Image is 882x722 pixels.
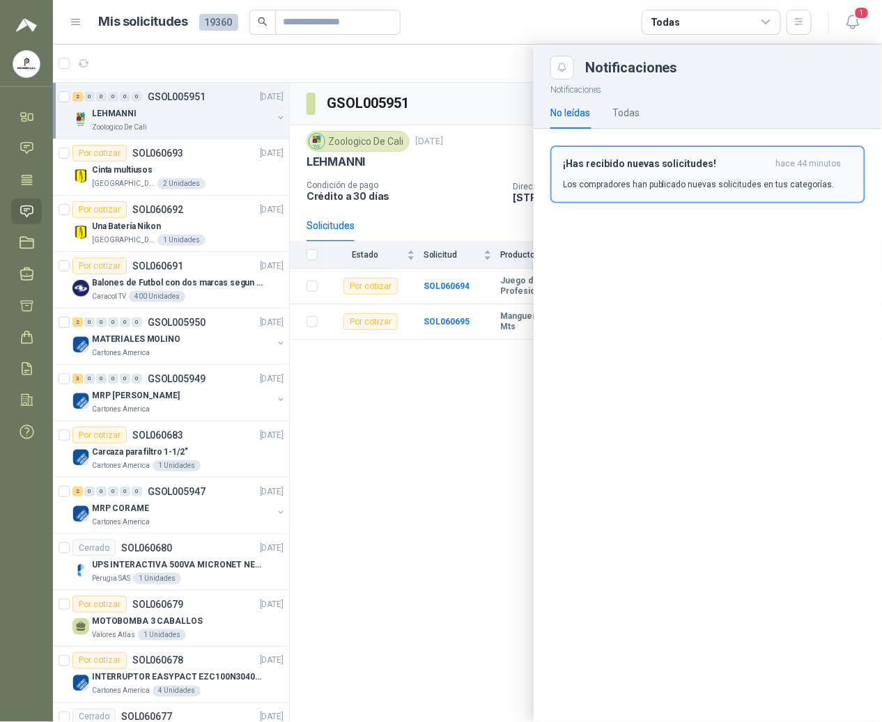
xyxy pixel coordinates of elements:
[651,15,680,30] div: Todas
[16,17,37,33] img: Logo peakr
[854,6,869,19] span: 1
[534,79,882,97] p: Notificaciones
[13,51,40,77] img: Company Logo
[258,17,268,26] span: search
[585,61,865,74] div: Notificaciones
[840,10,865,35] button: 1
[550,56,574,79] button: Close
[563,178,835,191] p: Los compradores han publicado nuevas solicitudes en tus categorías.
[550,105,590,120] div: No leídas
[563,158,771,170] h3: ¡Has recibido nuevas solicitudes!
[199,14,238,31] span: 19360
[550,146,865,203] button: ¡Has recibido nuevas solicitudes!hace 44 minutos Los compradores han publicado nuevas solicitudes...
[612,105,640,120] div: Todas
[776,158,842,170] span: hace 44 minutos
[99,12,188,32] h1: Mis solicitudes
